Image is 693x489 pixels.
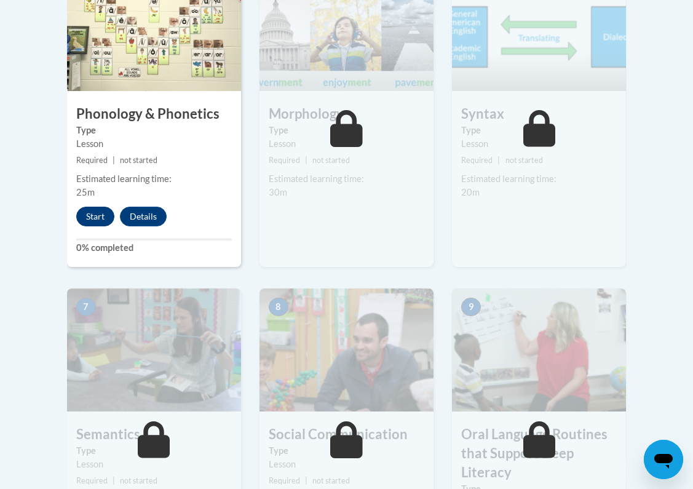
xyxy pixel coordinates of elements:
div: Estimated learning time: [269,172,424,186]
h3: Syntax [452,105,626,124]
span: 30m [269,187,287,197]
span: not started [312,156,350,165]
span: | [497,156,500,165]
img: Course Image [259,288,434,411]
div: Lesson [269,137,424,151]
span: 7 [76,298,96,316]
div: Lesson [76,137,232,151]
div: Lesson [76,458,232,471]
div: Estimated learning time: [461,172,617,186]
button: Start [76,207,114,226]
button: Details [120,207,167,226]
span: Required [269,156,300,165]
h3: Oral Language Routines that Support Deep Literacy [452,425,626,482]
label: Type [269,124,424,137]
span: not started [120,476,157,485]
div: Estimated learning time: [76,172,232,186]
h3: Social Communication [259,425,434,444]
h3: Morphology [259,105,434,124]
h3: Semantics [67,425,241,444]
iframe: Button to launch messaging window [644,440,683,479]
span: Required [76,476,108,485]
span: 8 [269,298,288,316]
span: 9 [461,298,481,316]
span: Required [269,476,300,485]
span: not started [505,156,543,165]
label: Type [269,444,424,458]
span: | [113,476,115,485]
label: 0% completed [76,241,232,255]
span: not started [312,476,350,485]
label: Type [76,124,232,137]
span: 25m [76,187,95,197]
h3: Phonology & Phonetics [67,105,241,124]
span: Required [461,156,493,165]
span: | [113,156,115,165]
span: not started [120,156,157,165]
span: | [305,156,307,165]
div: Lesson [269,458,424,471]
label: Type [461,124,617,137]
img: Course Image [452,288,626,411]
label: Type [76,444,232,458]
div: Lesson [461,137,617,151]
span: | [305,476,307,485]
span: Required [76,156,108,165]
img: Course Image [67,288,241,411]
span: 20m [461,187,480,197]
